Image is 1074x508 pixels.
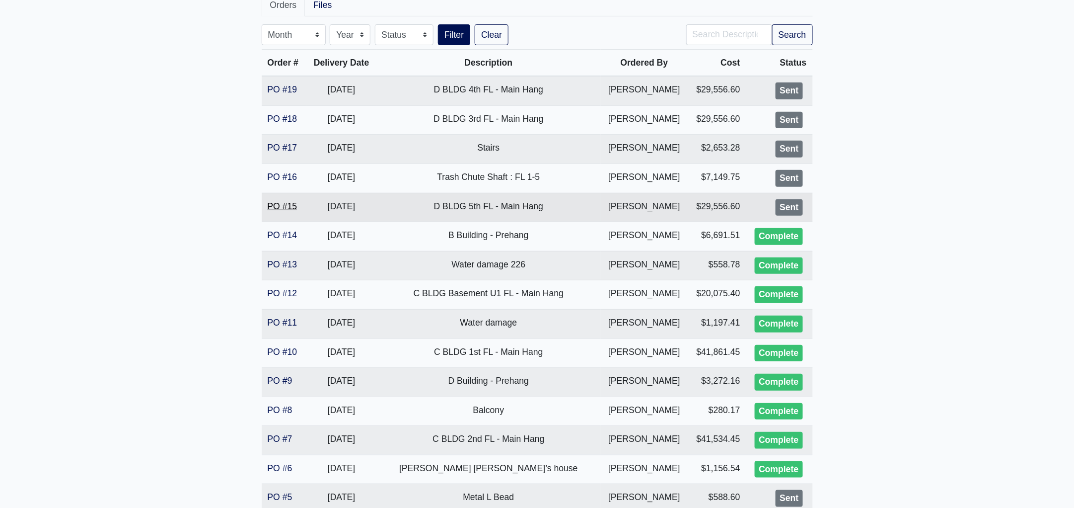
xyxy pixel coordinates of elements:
[688,455,746,484] td: $1,156.54
[376,339,600,368] td: C BLDG 1st FL - Main Hang
[688,222,746,252] td: $6,691.51
[746,50,813,77] th: Status
[376,251,600,280] td: Water damage 226
[686,24,772,45] input: Search
[262,50,306,77] th: Order #
[755,345,802,362] div: Complete
[376,222,600,252] td: B Building - Prehang
[268,463,292,473] a: PO #6
[601,339,688,368] td: [PERSON_NAME]
[601,426,688,455] td: [PERSON_NAME]
[688,251,746,280] td: $558.78
[601,135,688,164] td: [PERSON_NAME]
[376,50,600,77] th: Description
[268,201,297,211] a: PO #15
[688,426,746,455] td: $41,534.45
[306,105,376,135] td: [DATE]
[601,164,688,193] td: [PERSON_NAME]
[376,164,600,193] td: Trash Chute Shaft : FL 1-5
[601,251,688,280] td: [PERSON_NAME]
[688,50,746,77] th: Cost
[268,492,292,502] a: PO #5
[376,280,600,310] td: C BLDG Basement U1 FL - Main Hang
[306,193,376,222] td: [DATE]
[306,135,376,164] td: [DATE]
[688,309,746,339] td: $1,197.41
[776,83,802,99] div: Sent
[601,76,688,105] td: [PERSON_NAME]
[776,112,802,129] div: Sent
[306,309,376,339] td: [DATE]
[755,257,802,274] div: Complete
[475,24,508,45] a: Clear
[755,316,802,333] div: Complete
[306,339,376,368] td: [DATE]
[688,76,746,105] td: $29,556.60
[601,397,688,426] td: [PERSON_NAME]
[268,172,297,182] a: PO #16
[306,397,376,426] td: [DATE]
[601,193,688,222] td: [PERSON_NAME]
[688,135,746,164] td: $2,653.28
[376,368,600,397] td: D Building - Prehang
[376,309,600,339] td: Water damage
[601,455,688,484] td: [PERSON_NAME]
[601,50,688,77] th: Ordered By
[376,455,600,484] td: [PERSON_NAME] [PERSON_NAME]’s house
[306,222,376,252] td: [DATE]
[306,251,376,280] td: [DATE]
[306,280,376,310] td: [DATE]
[776,170,802,187] div: Sent
[268,259,297,269] a: PO #13
[306,426,376,455] td: [DATE]
[755,403,802,420] div: Complete
[306,164,376,193] td: [DATE]
[268,347,297,357] a: PO #10
[601,368,688,397] td: [PERSON_NAME]
[755,228,802,245] div: Complete
[688,397,746,426] td: $280.17
[755,432,802,449] div: Complete
[268,230,297,240] a: PO #14
[376,105,600,135] td: D BLDG 3rd FL - Main Hang
[306,368,376,397] td: [DATE]
[376,426,600,455] td: C BLDG 2nd FL - Main Hang
[601,309,688,339] td: [PERSON_NAME]
[688,339,746,368] td: $41,861.45
[776,141,802,158] div: Sent
[776,490,802,507] div: Sent
[755,461,802,478] div: Complete
[268,143,297,153] a: PO #17
[268,114,297,124] a: PO #18
[268,405,292,415] a: PO #8
[306,50,376,77] th: Delivery Date
[688,164,746,193] td: $7,149.75
[688,105,746,135] td: $29,556.60
[601,222,688,252] td: [PERSON_NAME]
[376,193,600,222] td: D BLDG 5th FL - Main Hang
[601,105,688,135] td: [PERSON_NAME]
[268,434,292,444] a: PO #7
[268,376,292,386] a: PO #9
[306,455,376,484] td: [DATE]
[755,374,802,391] div: Complete
[268,288,297,298] a: PO #12
[306,76,376,105] td: [DATE]
[268,318,297,328] a: PO #11
[776,199,802,216] div: Sent
[772,24,813,45] button: Search
[268,85,297,94] a: PO #19
[601,280,688,310] td: [PERSON_NAME]
[688,368,746,397] td: $3,272.16
[688,193,746,222] td: $29,556.60
[376,397,600,426] td: Balcony
[376,135,600,164] td: Stairs
[376,76,600,105] td: D BLDG 4th FL - Main Hang
[688,280,746,310] td: $20,075.40
[438,24,470,45] button: Filter
[755,286,802,303] div: Complete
